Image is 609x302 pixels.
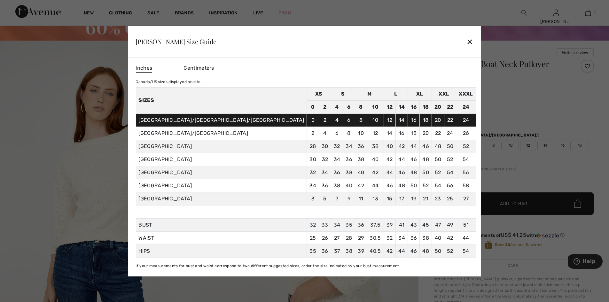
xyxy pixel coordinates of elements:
[386,235,393,241] span: 32
[420,166,432,179] td: 50
[309,248,316,254] span: 35
[384,113,396,127] td: 12
[346,248,352,254] span: 38
[136,79,476,85] div: Canada/US sizes displayed on site.
[319,100,331,113] td: 2
[384,100,396,113] td: 12
[432,127,444,140] td: 22
[307,127,319,140] td: 2
[322,235,328,241] span: 26
[136,192,307,205] td: [GEOGRAPHIC_DATA]
[370,235,381,241] span: 30.5
[355,192,367,205] td: 11
[136,263,476,269] div: If your measurements for bust and waist correspond to two different suggested sizes, order the si...
[307,140,319,153] td: 28
[319,153,331,166] td: 32
[444,140,456,153] td: 50
[444,113,456,127] td: 22
[386,248,393,254] span: 42
[367,100,384,113] td: 10
[136,231,307,244] td: WAIST
[307,179,319,192] td: 34
[334,222,340,228] span: 34
[398,248,405,254] span: 44
[343,192,355,205] td: 9
[463,248,469,254] span: 54
[386,222,393,228] span: 39
[432,140,444,153] td: 48
[346,222,352,228] span: 35
[432,87,456,100] td: XXL
[307,153,319,166] td: 30
[408,140,420,153] td: 44
[447,248,453,254] span: 52
[396,179,408,192] td: 48
[398,235,405,241] span: 34
[343,166,355,179] td: 38
[343,179,355,192] td: 40
[358,222,364,228] span: 36
[396,127,408,140] td: 16
[408,166,420,179] td: 48
[422,235,429,241] span: 38
[319,127,331,140] td: 4
[307,166,319,179] td: 32
[444,127,456,140] td: 24
[420,153,432,166] td: 48
[432,179,444,192] td: 54
[432,166,444,179] td: 52
[355,140,367,153] td: 36
[408,127,420,140] td: 18
[444,100,456,113] td: 22
[183,65,214,71] span: Centimeters
[384,140,396,153] td: 40
[370,248,381,254] span: 40.5
[322,222,328,228] span: 33
[136,140,307,153] td: [GEOGRAPHIC_DATA]
[343,153,355,166] td: 36
[355,127,367,140] td: 10
[136,244,307,258] td: HIPS
[456,113,476,127] td: 24
[331,100,343,113] td: 4
[355,87,384,100] td: M
[408,113,420,127] td: 16
[355,113,367,127] td: 8
[408,87,432,100] td: XL
[384,179,396,192] td: 46
[456,127,476,140] td: 26
[447,222,453,228] span: 49
[396,153,408,166] td: 44
[456,179,476,192] td: 58
[334,235,340,241] span: 27
[370,222,380,228] span: 37.5
[444,179,456,192] td: 56
[358,235,364,241] span: 29
[346,235,352,241] span: 28
[435,235,441,241] span: 40
[319,179,331,192] td: 36
[384,192,396,205] td: 15
[444,166,456,179] td: 54
[384,166,396,179] td: 44
[384,87,408,100] td: L
[432,100,444,113] td: 20
[384,127,396,140] td: 14
[307,192,319,205] td: 3
[410,222,417,228] span: 43
[408,153,420,166] td: 46
[331,127,343,140] td: 6
[331,113,343,127] td: 4
[456,87,476,100] td: XXXL
[358,248,364,254] span: 39
[466,35,473,48] div: ✕
[408,100,420,113] td: 16
[456,153,476,166] td: 54
[136,218,307,231] td: BUST
[136,87,307,113] th: Sizes
[420,127,432,140] td: 20
[422,248,429,254] span: 48
[367,179,384,192] td: 44
[343,127,355,140] td: 8
[319,113,331,127] td: 2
